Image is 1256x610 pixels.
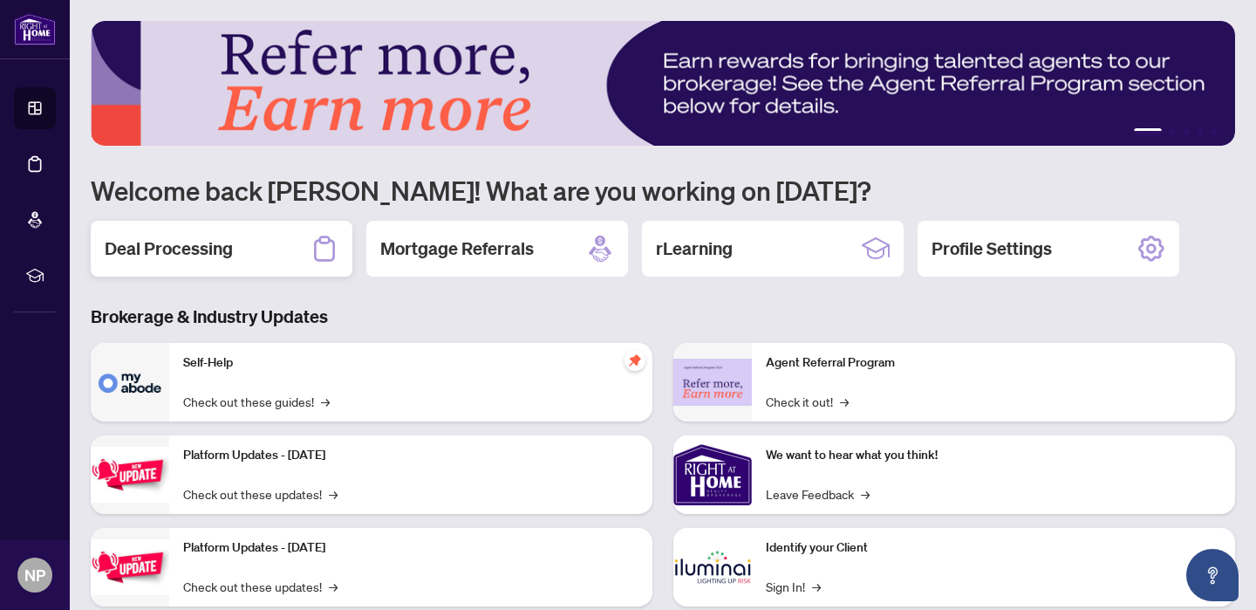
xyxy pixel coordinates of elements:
[840,392,849,411] span: →
[766,392,849,411] a: Check it out!→
[91,21,1235,146] img: Slide 0
[329,577,338,596] span: →
[91,174,1235,207] h1: Welcome back [PERSON_NAME]! What are you working on [DATE]?
[91,539,169,594] img: Platform Updates - July 8, 2025
[1134,128,1162,135] button: 1
[24,563,45,587] span: NP
[812,577,821,596] span: →
[1183,128,1190,135] button: 3
[183,577,338,596] a: Check out these updates!→
[91,305,1235,329] h3: Brokerage & Industry Updates
[766,353,1221,373] p: Agent Referral Program
[861,484,870,504] span: →
[766,446,1221,465] p: We want to hear what you think!
[656,236,733,261] h2: rLearning
[329,484,338,504] span: →
[1186,549,1239,601] button: Open asap
[673,528,752,607] img: Identify your Client
[91,447,169,502] img: Platform Updates - July 21, 2025
[183,446,638,465] p: Platform Updates - [DATE]
[673,359,752,407] img: Agent Referral Program
[625,350,645,371] span: pushpin
[105,236,233,261] h2: Deal Processing
[380,236,534,261] h2: Mortgage Referrals
[183,484,338,504] a: Check out these updates!→
[321,392,330,411] span: →
[766,484,870,504] a: Leave Feedback→
[932,236,1052,261] h2: Profile Settings
[91,343,169,422] img: Self-Help
[183,353,638,373] p: Self-Help
[14,13,56,45] img: logo
[766,538,1221,558] p: Identify your Client
[1211,128,1218,135] button: 5
[183,392,330,411] a: Check out these guides!→
[766,577,821,596] a: Sign In!→
[183,538,638,558] p: Platform Updates - [DATE]
[1197,128,1204,135] button: 4
[673,435,752,514] img: We want to hear what you think!
[1169,128,1176,135] button: 2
